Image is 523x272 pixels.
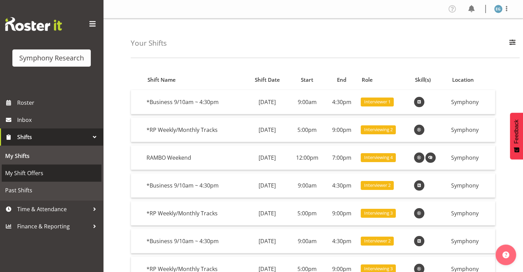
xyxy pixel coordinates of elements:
[144,229,246,253] td: *Business 9/10am ~ 4:30pm
[289,118,325,142] td: 5:00pm
[364,238,390,244] span: Interviewer 2
[131,39,167,47] h4: Your Shifts
[17,115,100,125] span: Inbox
[17,132,89,142] span: Shifts
[502,251,509,258] img: help-xxl-2.png
[448,229,495,253] td: Symphony
[289,90,325,114] td: 9:00am
[513,120,520,144] span: Feedback
[448,201,495,226] td: Symphony
[325,118,358,142] td: 9:00pm
[144,90,246,114] td: *Business 9/10am ~ 4:30pm
[17,98,100,108] span: Roster
[364,154,392,161] span: Interviewing 4
[364,265,392,272] span: Interviewing 3
[144,201,246,226] td: *RP Weekly/Monthly Tracks
[5,17,62,31] img: Rosterit website logo
[246,90,289,114] td: [DATE]
[325,229,358,253] td: 4:30pm
[246,201,289,226] td: [DATE]
[5,151,98,161] span: My Shifts
[337,76,346,84] span: End
[325,201,358,226] td: 9:00pm
[144,118,246,142] td: *RP Weekly/Monthly Tracks
[2,147,101,165] a: My Shifts
[510,113,523,159] button: Feedback - Show survey
[289,201,325,226] td: 5:00pm
[325,90,358,114] td: 4:30pm
[17,204,89,214] span: Time & Attendance
[364,210,392,216] span: Interviewing 3
[144,173,246,198] td: *Business 9/10am ~ 4:30pm
[5,168,98,178] span: My Shift Offers
[246,229,289,253] td: [DATE]
[448,118,495,142] td: Symphony
[448,173,495,198] td: Symphony
[362,76,373,84] span: Role
[246,118,289,142] td: [DATE]
[364,126,392,133] span: Interviewing 2
[246,146,289,170] td: [DATE]
[148,76,176,84] span: Shift Name
[448,146,495,170] td: Symphony
[364,99,390,105] span: Interviewer 1
[448,90,495,114] td: Symphony
[255,76,280,84] span: Shift Date
[289,173,325,198] td: 9:00am
[289,146,325,170] td: 12:00pm
[246,173,289,198] td: [DATE]
[301,76,313,84] span: Start
[364,182,390,189] span: Interviewer 2
[415,76,431,84] span: Skill(s)
[325,146,358,170] td: 7:00pm
[2,182,101,199] a: Past Shifts
[17,221,89,231] span: Finance & Reporting
[494,5,502,13] img: evelyn-gray1866.jpg
[325,173,358,198] td: 4:30pm
[289,229,325,253] td: 9:00am
[505,36,520,51] button: Filter Employees
[144,146,246,170] td: RAMBO Weekend
[5,185,98,195] span: Past Shifts
[452,76,474,84] span: Location
[2,165,101,182] a: My Shift Offers
[19,53,84,63] div: Symphony Research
